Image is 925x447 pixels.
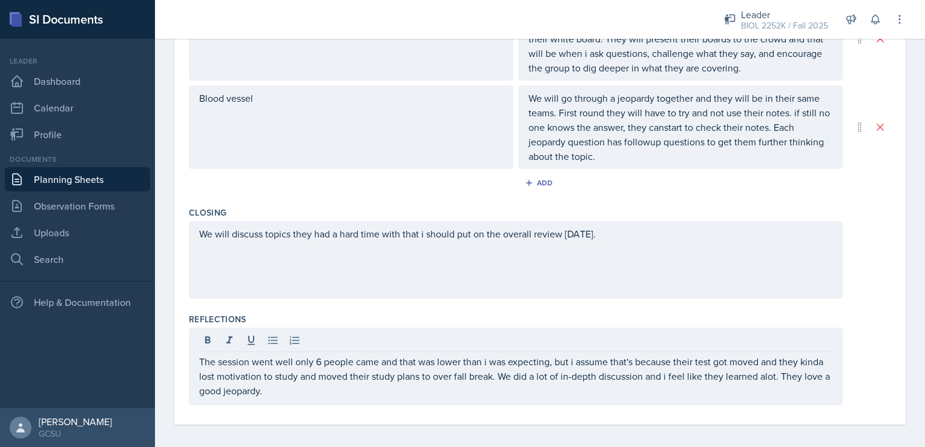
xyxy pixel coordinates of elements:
[528,91,832,164] p: We will go through a jeopardy together and they will be in their same teams. First round they wil...
[199,91,503,105] p: Blood vessel
[5,122,150,147] a: Profile
[39,416,112,428] div: [PERSON_NAME]
[189,207,226,219] label: Closing
[5,69,150,93] a: Dashboard
[5,96,150,120] a: Calendar
[199,354,832,398] p: The session went well only 6 people came and that was lower than i was expecting, but i assume th...
[5,56,150,67] div: Leader
[741,19,828,32] div: BIOL 2252K / Fall 2025
[5,247,150,271] a: Search
[5,167,150,191] a: Planning Sheets
[5,220,150,245] a: Uploads
[39,428,112,440] div: GCSU
[5,290,150,314] div: Help & Documentation
[741,7,828,22] div: Leader
[189,313,246,325] label: Reflections
[199,227,832,241] p: We will discuss topics they had a hard time with that i should put on the overall review [DATE].
[527,178,553,188] div: Add
[528,2,832,75] p: They will split into 3 groups and be assigned a section of the cardiac chapter. They will become ...
[521,174,560,192] button: Add
[5,154,150,165] div: Documents
[5,194,150,218] a: Observation Forms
